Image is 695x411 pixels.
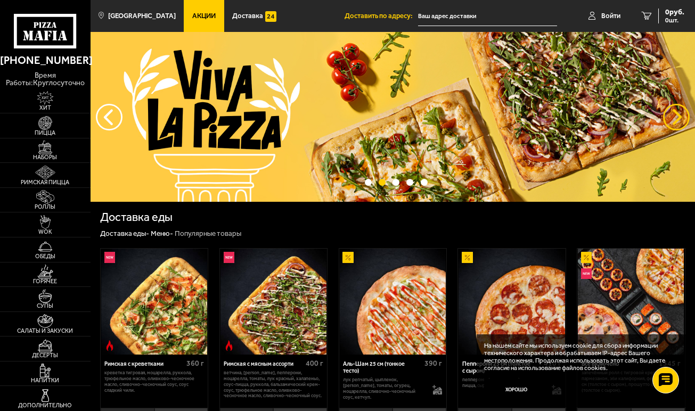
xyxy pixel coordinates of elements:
[484,379,549,400] button: Хорошо
[462,252,472,262] img: Акционный
[578,249,684,355] img: Всё включено
[601,12,620,19] span: Войти
[104,340,115,351] img: Острое блюдо
[459,249,565,355] img: Пепперони 25 см (толстое с сыром)
[108,12,176,19] span: [GEOGRAPHIC_DATA]
[224,252,234,262] img: Новинка
[104,360,183,367] div: Римская с креветками
[192,12,216,19] span: Акции
[462,377,545,389] p: пепперони, [PERSON_NAME], соус-пицца, сыр пармезан (на борт).
[665,9,684,16] span: 0 руб.
[101,249,208,355] a: НовинкаОстрое блюдоРимская с креветками
[581,252,592,262] img: Акционный
[418,6,557,26] input: Ваш адрес доставки
[345,12,418,19] span: Доставить по адресу:
[342,252,353,262] img: Акционный
[458,249,565,355] a: АкционныйПепперони 25 см (толстое с сыром)
[175,229,241,239] div: Популярные товары
[104,370,203,393] p: креветка тигровая, моцарелла, руккола, трюфельное масло, оливково-чесночное масло, сливочно-чесно...
[577,249,684,355] a: АкционныйНовинкаВсё включено
[343,360,422,374] div: Аль-Шам 25 см (тонкое тесто)
[484,342,672,372] p: На нашем сайте мы используем cookie для сбора информации технического характера и обрабатываем IP...
[343,377,426,400] p: лук репчатый, цыпленок, [PERSON_NAME], томаты, огурец, моцарелла, сливочно-чесночный соус, кетчуп.
[393,179,399,186] button: точки переключения
[220,249,326,355] img: Римская с мясным ассорти
[421,179,428,186] button: точки переключения
[100,212,173,224] h1: Доставка еды
[581,268,592,279] img: Новинка
[224,360,302,367] div: Римская с мясным ассорти
[232,12,263,19] span: Доставка
[224,370,323,399] p: ветчина, [PERSON_NAME], пепперони, моцарелла, томаты, лук красный, халапеньо, соус-пицца, руккола...
[306,359,323,368] span: 400 г
[151,229,173,237] a: Меню-
[96,104,122,130] button: следующий
[406,179,413,186] button: точки переключения
[104,252,115,262] img: Новинка
[220,249,327,355] a: НовинкаОстрое блюдоРимская с мясным ассорти
[379,179,386,186] button: точки переключения
[101,249,207,355] img: Римская с креветками
[424,359,442,368] span: 390 г
[340,249,446,355] img: Аль-Шам 25 см (тонкое тесто)
[462,360,541,374] div: Пепперони 25 см (толстое с сыром)
[365,179,372,186] button: точки переключения
[265,11,276,22] img: 15daf4d41897b9f0e9f617042186c801.svg
[224,340,234,351] img: Острое блюдо
[186,359,204,368] span: 360 г
[339,249,446,355] a: АкционныйАль-Шам 25 см (тонкое тесто)
[663,104,690,130] button: предыдущий
[665,17,684,23] span: 0 шт.
[100,229,149,237] a: Доставка еды-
